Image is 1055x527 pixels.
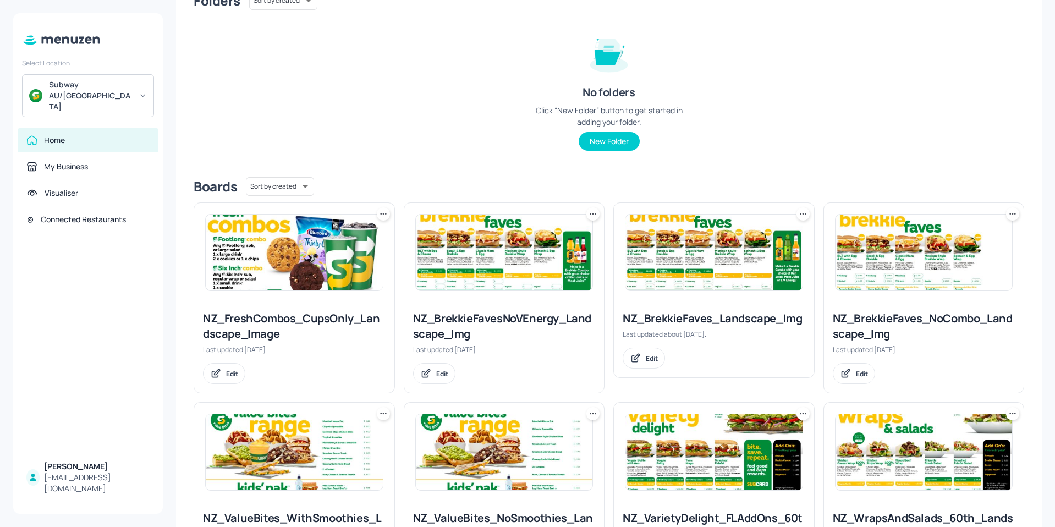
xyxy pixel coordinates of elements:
[194,178,237,195] div: Boards
[44,161,88,172] div: My Business
[856,369,868,378] div: Edit
[44,461,150,472] div: [PERSON_NAME]
[44,135,65,146] div: Home
[836,414,1013,490] img: 2025-08-13-1755049910208nw4w5059w07.jpeg
[623,330,805,339] div: Last updated about [DATE].
[436,369,448,378] div: Edit
[206,215,383,290] img: 2025-09-09-1757388801456jhu8lhibvxg.jpeg
[836,215,1013,290] img: 2025-09-08-17572953194870h8ajsiwocte.jpeg
[203,311,386,342] div: NZ_FreshCombos_CupsOnly_Landscape_Image
[206,414,383,490] img: 2025-08-13-1755052899288gc4u2tctqln.jpeg
[625,215,803,290] img: 2025-07-15-1752546609016rv5o7xcvjpf.jpeg
[833,311,1015,342] div: NZ_BrekkieFaves_NoCombo_Landscape_Img
[416,414,593,490] img: 2025-08-26-1756170173155s8gsxlzl1tl.jpeg
[246,175,314,197] div: Sort by created
[413,345,596,354] div: Last updated [DATE].
[579,132,640,151] button: New Folder
[44,472,150,494] div: [EMAIL_ADDRESS][DOMAIN_NAME]
[583,85,635,100] div: No folders
[29,89,42,102] img: avatar
[646,354,658,363] div: Edit
[416,215,593,290] img: 2025-08-28-1756422005047da4oear8e1b.jpeg
[49,79,132,112] div: Subway AU/[GEOGRAPHIC_DATA]
[41,214,126,225] div: Connected Restaurants
[581,25,636,80] img: folder-empty
[833,345,1015,354] div: Last updated [DATE].
[623,311,805,326] div: NZ_BrekkieFaves_Landscape_Img
[226,369,238,378] div: Edit
[526,105,691,128] div: Click “New Folder” button to get started in adding your folder.
[413,311,596,342] div: NZ_BrekkieFavesNoVEnergy_Landscape_Img
[45,188,78,199] div: Visualiser
[625,414,803,490] img: 2025-09-05-1757053244300h2fg2jq94h.jpeg
[22,58,154,68] div: Select Location
[203,345,386,354] div: Last updated [DATE].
